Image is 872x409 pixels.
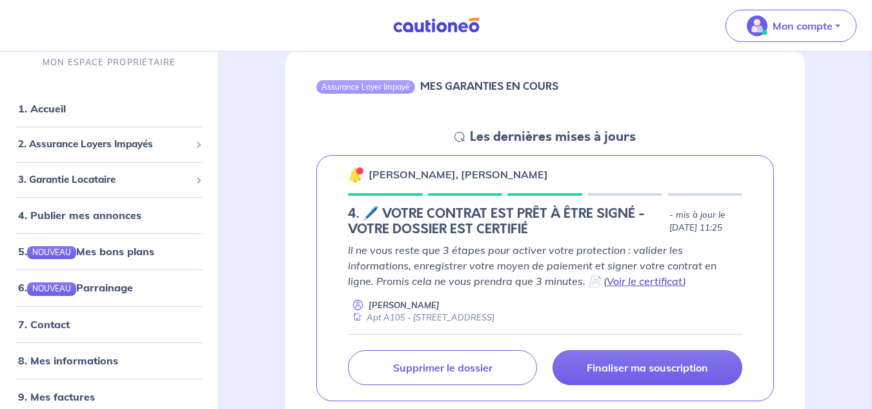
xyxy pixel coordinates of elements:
div: 5.NOUVEAUMes bons plans [5,238,213,264]
a: Supprimer le dossier [348,350,538,385]
a: 6.NOUVEAUParrainage [18,282,133,295]
a: 5.NOUVEAUMes bons plans [18,245,154,258]
div: 1. Accueil [5,96,213,121]
h5: Les dernières mises à jours [470,129,636,145]
a: 9. Mes factures [18,390,95,403]
img: 🔔 [348,167,363,183]
div: 6.NOUVEAUParrainage [5,275,213,301]
p: - mis à jour le [DATE] 11:25 [669,209,742,235]
h5: 4. 🖊️ VOTRE CONTRAT EST PRÊT À ÊTRE SIGNÉ - VOTRE DOSSIER EST CERTIFIÉ [348,206,664,237]
a: 1. Accueil [18,102,66,115]
div: 8. Mes informations [5,348,213,373]
div: 7. Contact [5,311,213,337]
p: Supprimer le dossier [393,361,492,374]
div: Apt A105 - [STREET_ADDRESS] [348,311,494,324]
button: illu_account_valid_menu.svgMon compte [725,10,857,42]
a: Voir le certificat [607,275,683,288]
p: Il ne vous reste que 3 étapes pour activer votre protection : valider les informations, enregistr... [348,242,742,289]
p: [PERSON_NAME], [PERSON_NAME] [369,167,548,182]
img: Cautioneo [388,17,485,34]
p: MON ESPACE PROPRIÉTAIRE [43,56,176,68]
span: 3. Garantie Locataire [18,173,190,187]
a: Finaliser ma souscription [553,350,742,385]
a: 7. Contact [18,318,70,331]
div: Assurance Loyer Impayé [316,80,415,93]
a: 4. Publier mes annonces [18,209,141,222]
a: 8. Mes informations [18,354,118,367]
div: state: CONTRACT-INFO-IN-PROGRESS, Context: NEW,CHOOSE-CERTIFICATE,RELATIONSHIP,LESSOR-DOCUMENTS [348,206,742,237]
div: 2. Assurance Loyers Impayés [5,132,213,157]
p: Finaliser ma souscription [587,361,708,374]
img: illu_account_valid_menu.svg [747,16,767,36]
h6: MES GARANTIES EN COURS [420,80,558,92]
p: [PERSON_NAME] [369,299,440,311]
p: Mon compte [773,18,833,34]
span: 2. Assurance Loyers Impayés [18,137,190,152]
div: 3. Garantie Locataire [5,167,213,193]
div: 4. Publier mes annonces [5,202,213,228]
